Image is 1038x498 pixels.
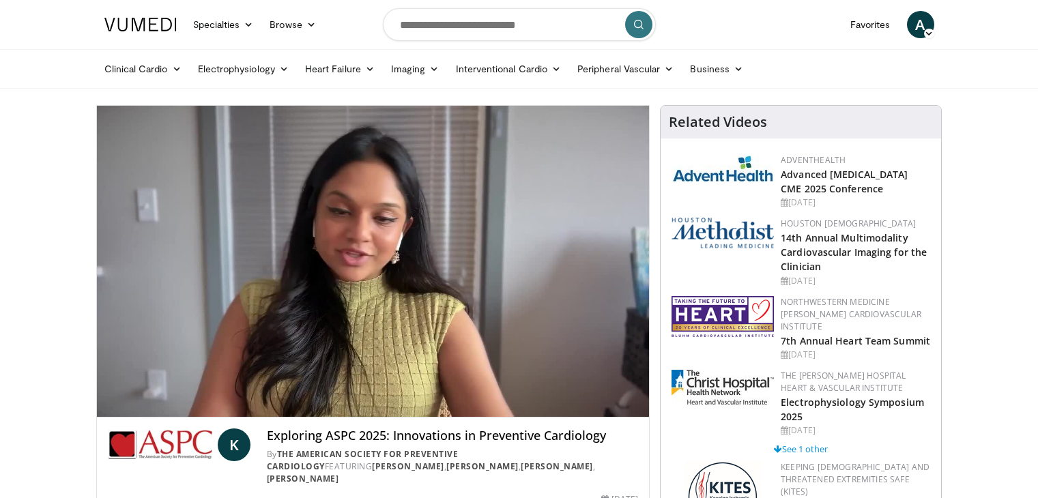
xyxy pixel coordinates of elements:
[297,55,383,83] a: Heart Failure
[669,114,767,130] h4: Related Videos
[261,11,324,38] a: Browse
[781,334,930,347] a: 7th Annual Heart Team Summit
[781,218,916,229] a: Houston [DEMOGRAPHIC_DATA]
[104,18,177,31] img: VuMedi Logo
[682,55,751,83] a: Business
[218,428,250,461] a: K
[96,55,190,83] a: Clinical Cardio
[267,473,339,484] a: [PERSON_NAME]
[781,196,930,209] div: [DATE]
[774,443,828,455] a: See 1 other
[185,11,262,38] a: Specialties
[521,460,593,472] a: [PERSON_NAME]
[672,154,774,182] img: 5c3c682d-da39-4b33-93a5-b3fb6ba9580b.jpg.150x105_q85_autocrop_double_scale_upscale_version-0.2.jpg
[781,370,906,394] a: The [PERSON_NAME] Hospital Heart & Vascular Institute
[672,296,774,337] img: f8a43200-de9b-4ddf-bb5c-8eb0ded660b2.png.150x105_q85_autocrop_double_scale_upscale_version-0.2.png
[781,461,929,497] a: Keeping [DEMOGRAPHIC_DATA] and Threatened Extremities Safe (KITES)
[672,370,774,405] img: 32b1860c-ff7d-4915-9d2b-64ca529f373e.jpg.150x105_q85_autocrop_double_scale_upscale_version-0.2.jpg
[446,460,519,472] a: [PERSON_NAME]
[267,428,638,443] h4: Exploring ASPC 2025: Innovations in Preventive Cardiology
[267,448,638,485] div: By FEATURING , , ,
[97,106,650,418] video-js: Video Player
[781,168,908,195] a: Advanced [MEDICAL_DATA] CME 2025 Conference
[108,428,212,461] img: The American Society for Preventive Cardiology
[190,55,297,83] a: Electrophysiology
[267,448,459,472] a: The American Society for Preventive Cardiology
[781,275,930,287] div: [DATE]
[907,11,934,38] a: A
[569,55,682,83] a: Peripheral Vascular
[781,154,846,166] a: AdventHealth
[781,349,930,361] div: [DATE]
[383,55,448,83] a: Imaging
[781,424,930,437] div: [DATE]
[781,296,921,332] a: Northwestern Medicine [PERSON_NAME] Cardiovascular Institute
[372,460,444,472] a: [PERSON_NAME]
[672,218,774,248] img: 5e4488cc-e109-4a4e-9fd9-73bb9237ee91.png.150x105_q85_autocrop_double_scale_upscale_version-0.2.png
[383,8,656,41] input: Search topics, interventions
[781,231,927,273] a: 14th Annual Multimodality Cardiovascular Imaging for the Clinician
[781,396,924,423] a: Electrophysiology Symposium 2025
[448,55,570,83] a: Interventional Cardio
[842,11,899,38] a: Favorites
